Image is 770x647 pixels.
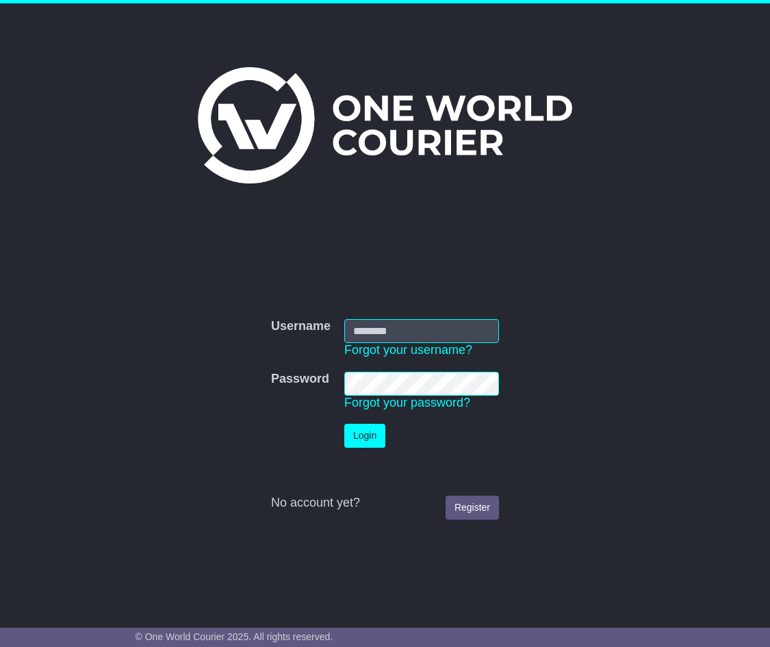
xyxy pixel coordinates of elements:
[271,496,499,511] div: No account yet?
[446,496,499,520] a: Register
[136,631,333,642] span: © One World Courier 2025. All rights reserved.
[344,424,385,448] button: Login
[271,319,331,334] label: Username
[344,343,472,357] a: Forgot your username?
[344,396,470,409] a: Forgot your password?
[271,372,329,387] label: Password
[198,67,572,183] img: One World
